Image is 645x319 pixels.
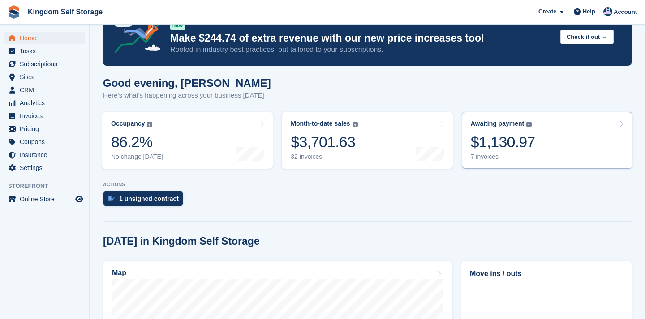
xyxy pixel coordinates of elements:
[4,45,85,57] a: menu
[74,194,85,204] a: Preview store
[20,110,73,122] span: Invoices
[103,191,188,211] a: 1 unsigned contract
[4,97,85,109] a: menu
[4,71,85,83] a: menu
[471,153,535,161] div: 7 invoices
[4,123,85,135] a: menu
[471,133,535,151] div: $1,130.97
[4,58,85,70] a: menu
[20,136,73,148] span: Coupons
[603,7,612,16] img: Bradley Werlin
[20,84,73,96] span: CRM
[20,123,73,135] span: Pricing
[526,122,532,127] img: icon-info-grey-7440780725fd019a000dd9b08b2336e03edf1995a4989e88bcd33f0948082b44.svg
[462,112,632,169] a: Awaiting payment $1,130.97 7 invoices
[8,182,89,191] span: Storefront
[147,122,152,127] img: icon-info-grey-7440780725fd019a000dd9b08b2336e03edf1995a4989e88bcd33f0948082b44.svg
[103,182,632,187] p: ACTIONS
[4,136,85,148] a: menu
[111,120,145,128] div: Occupancy
[112,269,126,277] h2: Map
[353,122,358,127] img: icon-info-grey-7440780725fd019a000dd9b08b2336e03edf1995a4989e88bcd33f0948082b44.svg
[20,193,73,205] span: Online Store
[170,32,553,45] p: Make $244.74 of extra revenue with our new price increases tool
[102,112,273,169] a: Occupancy 86.2% No change [DATE]
[7,5,21,19] img: stora-icon-8386f47178a22dfd0bd8f6a31ec36ba5ce8667c1dd55bd0f319d3a0aa187defe.svg
[170,21,185,30] div: NEW
[20,149,73,161] span: Insurance
[538,7,556,16] span: Create
[107,6,170,57] img: price-adjustments-announcement-icon-8257ccfd72463d97f412b2fc003d46551f7dbcb40ab6d574587a9cd5c0d94...
[614,8,637,17] span: Account
[108,196,115,201] img: contract_signature_icon-13c848040528278c33f63329250d36e43548de30e8caae1d1a13099fd9432cc5.svg
[20,58,73,70] span: Subscriptions
[470,268,623,279] h2: Move ins / outs
[4,32,85,44] a: menu
[282,112,452,169] a: Month-to-date sales $3,701.63 32 invoices
[24,4,106,19] a: Kingdom Self Storage
[20,97,73,109] span: Analytics
[4,84,85,96] a: menu
[471,120,525,128] div: Awaiting payment
[119,195,179,202] div: 1 unsigned contract
[20,45,73,57] span: Tasks
[583,7,595,16] span: Help
[4,162,85,174] a: menu
[20,162,73,174] span: Settings
[4,149,85,161] a: menu
[4,110,85,122] a: menu
[103,77,271,89] h1: Good evening, [PERSON_NAME]
[291,153,357,161] div: 32 invoices
[291,120,350,128] div: Month-to-date sales
[20,32,73,44] span: Home
[111,133,163,151] div: 86.2%
[103,90,271,101] p: Here's what's happening across your business [DATE]
[560,30,614,44] button: Check it out →
[4,193,85,205] a: menu
[111,153,163,161] div: No change [DATE]
[103,235,260,247] h2: [DATE] in Kingdom Self Storage
[291,133,357,151] div: $3,701.63
[20,71,73,83] span: Sites
[170,45,553,55] p: Rooted in industry best practices, but tailored to your subscriptions.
